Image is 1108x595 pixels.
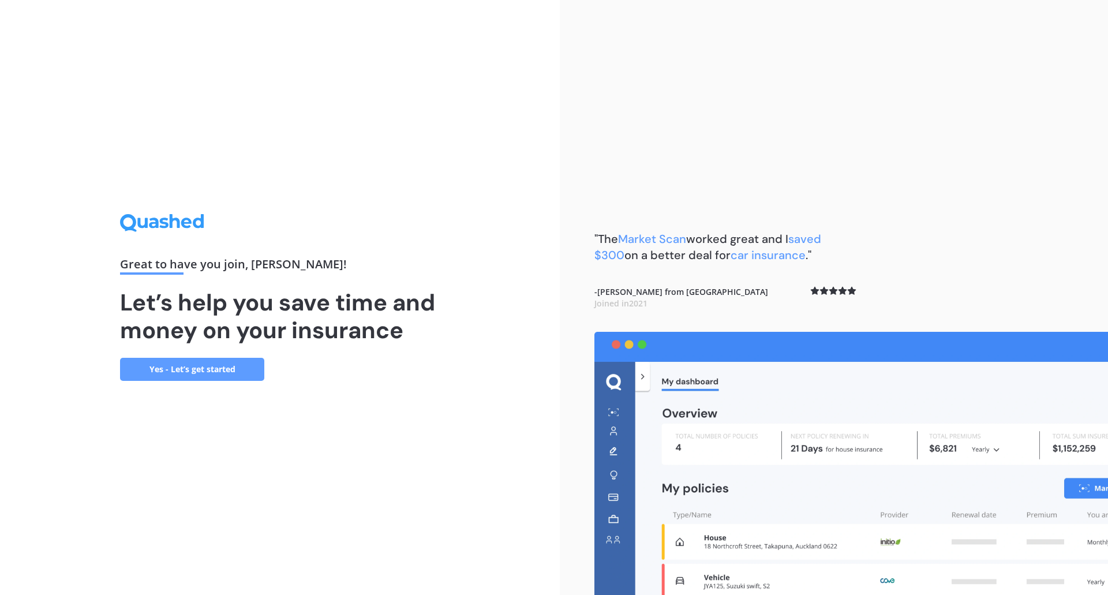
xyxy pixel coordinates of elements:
b: "The worked great and I on a better deal for ." [594,231,821,263]
span: Joined in 2021 [594,298,647,309]
h1: Let’s help you save time and money on your insurance [120,289,440,344]
a: Yes - Let’s get started [120,358,264,381]
b: - [PERSON_NAME] from [GEOGRAPHIC_DATA] [594,286,768,309]
img: dashboard.webp [594,332,1108,595]
div: Great to have you join , [PERSON_NAME] ! [120,259,440,275]
span: Market Scan [618,231,686,246]
span: saved $300 [594,231,821,263]
span: car insurance [731,248,806,263]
